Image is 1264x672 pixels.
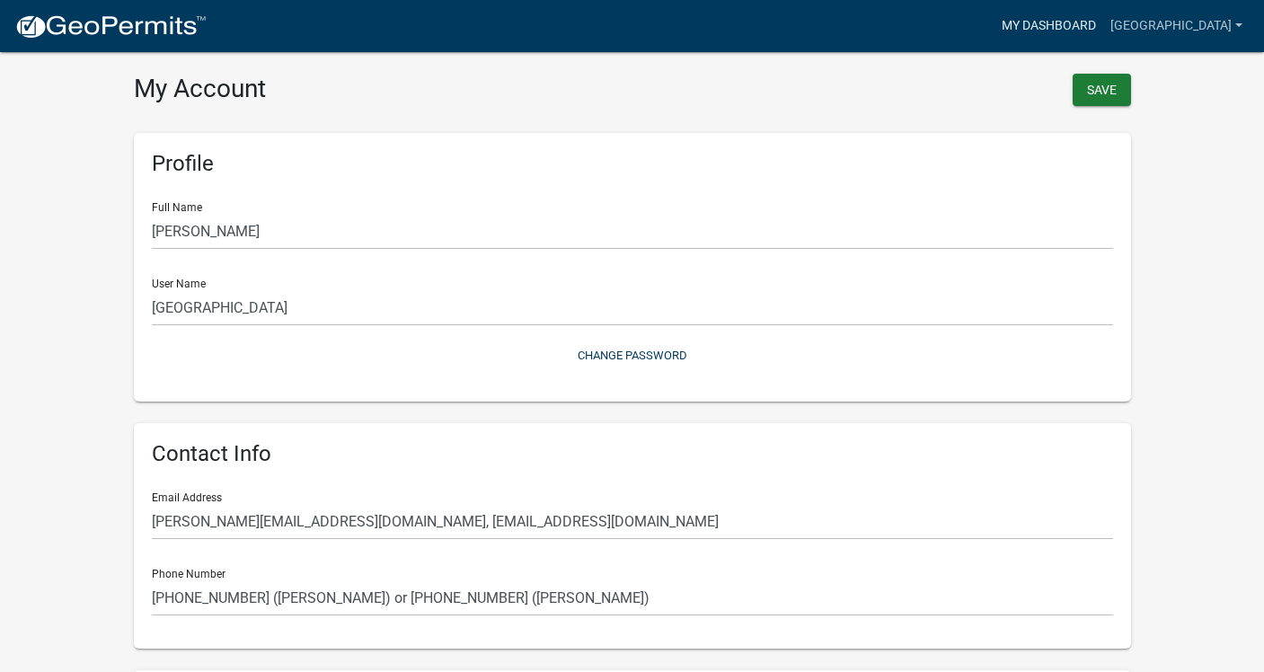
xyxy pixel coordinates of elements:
[994,9,1103,43] a: My Dashboard
[1103,9,1250,43] a: [GEOGRAPHIC_DATA]
[1073,74,1131,106] button: Save
[134,74,619,104] h3: My Account
[152,340,1113,370] button: Change Password
[152,151,1113,177] h6: Profile
[152,441,1113,467] h6: Contact Info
